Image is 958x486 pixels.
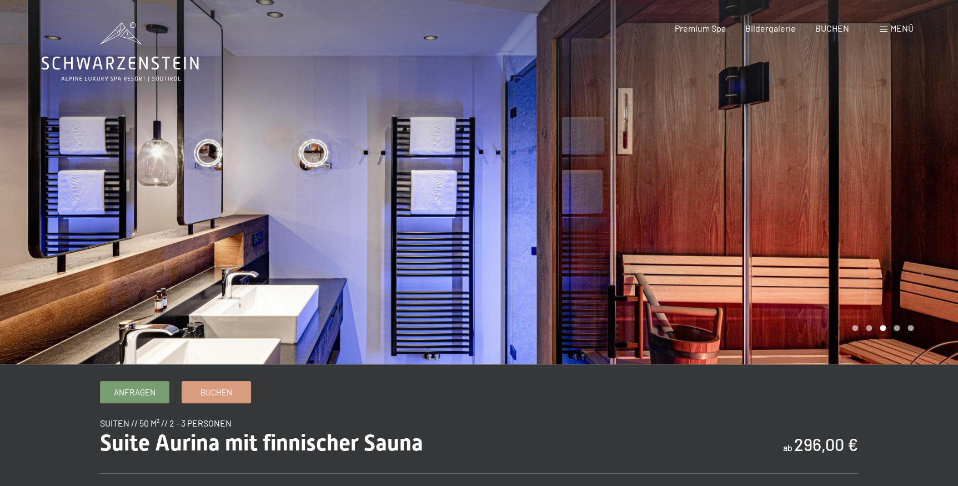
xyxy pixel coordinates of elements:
b: 296,00 € [794,434,858,454]
span: Suiten // 50 m² // 2 - 3 Personen [100,418,232,428]
span: Menü [890,23,914,33]
a: Anfragen [101,382,169,403]
span: Anfragen [114,387,156,398]
span: Buchen [200,387,232,398]
a: Premium Spa [674,23,725,33]
span: ab [783,442,793,453]
a: BUCHEN [815,23,849,33]
a: Bildergalerie [745,23,796,33]
span: Suite Aurina mit finnischer Sauna [100,430,423,456]
a: Buchen [182,382,250,403]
